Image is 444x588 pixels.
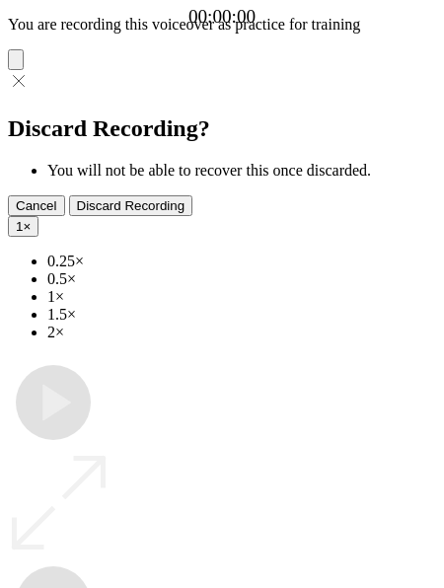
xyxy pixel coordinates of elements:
span: 1 [16,219,23,234]
button: 1× [8,216,38,237]
button: Discard Recording [69,195,193,216]
button: Cancel [8,195,65,216]
li: 0.5× [47,270,436,288]
li: 0.25× [47,253,436,270]
li: You will not be able to recover this once discarded. [47,162,436,180]
li: 1× [47,288,436,306]
li: 2× [47,324,436,341]
li: 1.5× [47,306,436,324]
h2: Discard Recording? [8,115,436,142]
p: You are recording this voiceover as practice for training [8,16,436,34]
a: 00:00:00 [188,6,256,28]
